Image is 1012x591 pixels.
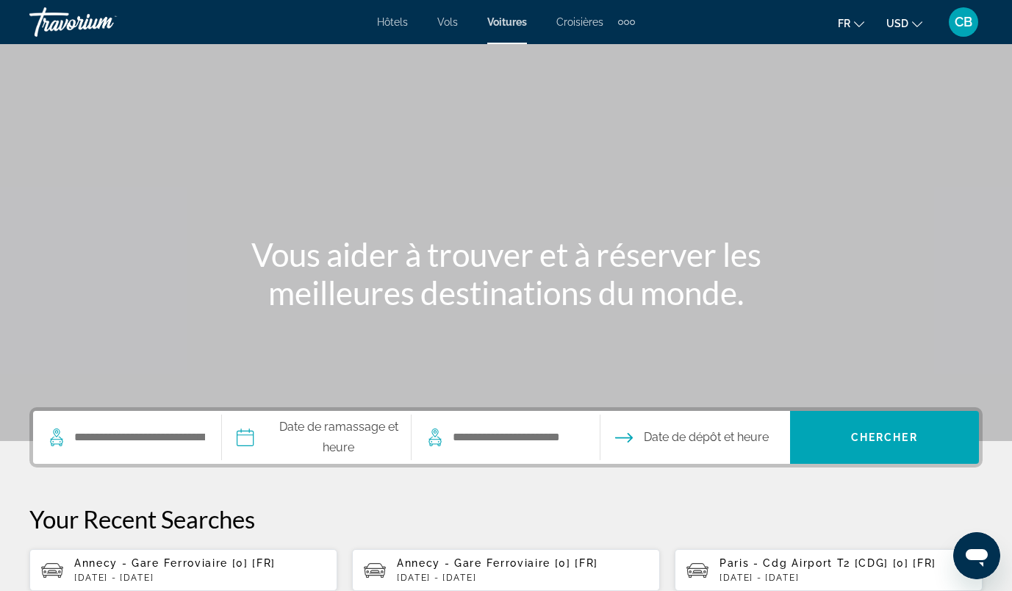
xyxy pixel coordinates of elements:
[487,16,527,28] a: Voitures
[33,411,979,464] div: Search widget
[237,411,411,464] button: Pickup date
[437,16,458,28] a: Vols
[953,532,1000,579] iframe: Button to launch messaging window
[29,3,176,41] a: Travorium
[944,7,983,37] button: User Menu
[838,12,864,34] button: Change language
[955,15,972,29] span: CB
[886,12,922,34] button: Change currency
[556,16,603,28] a: Croisières
[618,10,635,34] button: Extra navigation items
[74,573,326,583] p: [DATE] - [DATE]
[719,557,936,569] span: Paris - Cdg Airport T2 [CDG] [0] [FR]
[73,426,207,448] input: Search pickup location
[615,411,769,464] button: Open drop-off date and time picker
[838,18,850,29] span: fr
[377,16,408,28] a: Hôtels
[644,427,769,448] span: Date de dépôt et heure
[397,573,648,583] p: [DATE] - [DATE]
[451,426,585,448] input: Search dropoff location
[397,557,598,569] span: Annecy - Gare Ferroviaire [0] [FR]
[886,18,908,29] span: USD
[74,557,276,569] span: Annecy - Gare Ferroviaire [0] [FR]
[231,235,782,312] h1: Vous aider à trouver et à réserver les meilleures destinations du monde.
[790,411,979,464] button: Search
[851,431,918,443] span: Chercher
[719,573,971,583] p: [DATE] - [DATE]
[29,504,983,534] p: Your Recent Searches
